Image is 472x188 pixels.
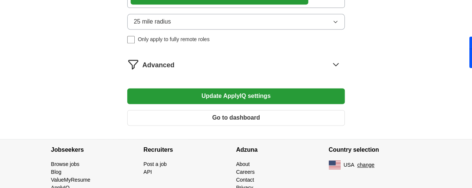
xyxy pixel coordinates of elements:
[344,161,354,169] span: USA
[127,36,135,43] input: Only apply to fully remote roles
[357,161,374,169] button: change
[329,160,341,169] img: US flag
[127,58,139,70] img: filter
[236,177,254,183] a: Contact
[51,169,62,175] a: Blog
[127,110,344,126] button: Go to dashboard
[51,161,79,167] a: Browse jobs
[127,88,344,104] button: Update ApplyIQ settings
[51,177,91,183] a: ValueMyResume
[142,60,174,70] span: Advanced
[236,161,250,167] a: About
[236,169,255,175] a: Careers
[329,139,421,160] h4: Country selection
[138,36,209,43] span: Only apply to fully remote roles
[144,161,167,167] a: Post a job
[134,17,171,26] span: 25 mile radius
[127,14,344,30] button: 25 mile radius
[144,169,152,175] a: API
